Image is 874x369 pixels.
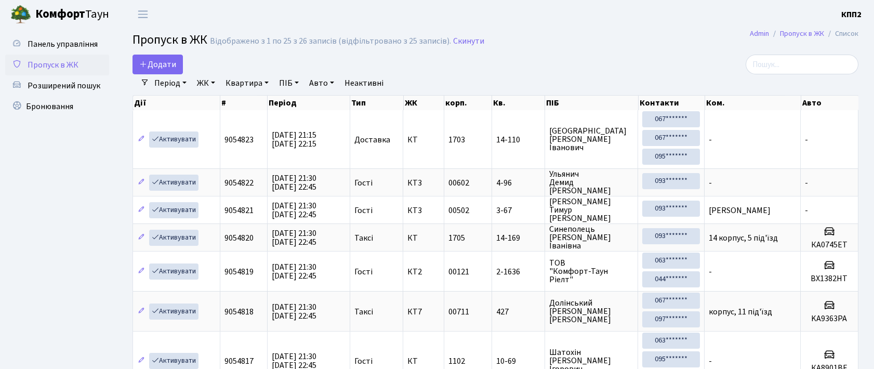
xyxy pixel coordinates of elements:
span: Доставка [354,136,390,144]
span: Гості [354,179,373,187]
span: Гості [354,206,373,215]
span: 10-69 [496,357,540,365]
span: 9054822 [224,177,254,189]
span: КТ [407,136,439,144]
th: Контакти [639,96,705,110]
span: 9054823 [224,134,254,146]
span: 9054820 [224,232,254,244]
span: [DATE] 21:30 [DATE] 22:45 [272,261,316,282]
span: 1705 [448,232,465,244]
span: КТ [407,234,439,242]
span: 3-67 [496,206,540,215]
th: Дії [133,96,220,110]
span: Гості [354,357,373,365]
span: - [805,205,808,216]
a: Додати [133,55,183,74]
input: Пошук... [746,55,858,74]
span: - [709,266,712,278]
a: Активувати [149,202,198,218]
th: # [220,96,268,110]
span: 14-110 [496,136,540,144]
span: 00121 [448,266,469,278]
span: Таксі [354,308,373,316]
span: Таксі [354,234,373,242]
span: - [709,134,712,146]
span: [DATE] 21:15 [DATE] 22:15 [272,129,316,150]
span: Пропуск в ЖК [133,31,207,49]
a: Панель управління [5,34,109,55]
nav: breadcrumb [734,23,874,45]
span: КТ3 [407,206,439,215]
a: Активувати [149,230,198,246]
b: Комфорт [35,6,85,22]
img: logo.png [10,4,31,25]
span: - [805,177,808,189]
span: Долінський [PERSON_NAME] [PERSON_NAME] [549,299,633,324]
span: Панель управління [28,38,98,50]
span: Додати [139,59,176,70]
span: Синеполець [PERSON_NAME] Іванівна [549,225,633,250]
span: 14 корпус, 5 під'їзд [709,232,778,244]
span: [PERSON_NAME] [709,205,771,216]
span: КТ [407,357,439,365]
span: [GEOGRAPHIC_DATA] [PERSON_NAME] Іванович [549,127,633,152]
span: 9054817 [224,355,254,367]
span: 427 [496,308,540,316]
a: Неактивні [340,74,388,92]
span: 00711 [448,306,469,318]
a: Активувати [149,353,198,369]
a: КПП2 [841,8,862,21]
span: 2-1636 [496,268,540,276]
b: КПП2 [841,9,862,20]
span: 1102 [448,355,465,367]
span: 00602 [448,177,469,189]
span: 4-96 [496,179,540,187]
a: Квартира [221,74,273,92]
span: КТ3 [407,179,439,187]
div: Відображено з 1 по 25 з 26 записів (відфільтровано з 25 записів). [210,36,451,46]
a: ПІБ [275,74,303,92]
h5: КА0745ЕТ [805,240,854,250]
th: ЖК [404,96,445,110]
th: ПІБ [545,96,638,110]
a: Активувати [149,304,198,320]
span: 9054819 [224,266,254,278]
span: Пропуск в ЖК [28,59,78,71]
a: Авто [305,74,338,92]
span: 14-169 [496,234,540,242]
a: Період [150,74,191,92]
th: Ком. [705,96,801,110]
a: Пропуск в ЖК [780,28,824,39]
span: Ульянич Демид [PERSON_NAME] [549,170,633,195]
a: Скинути [453,36,484,46]
span: Гості [354,268,373,276]
span: 1703 [448,134,465,146]
span: [PERSON_NAME] Тимур [PERSON_NAME] [549,197,633,222]
a: Розширений пошук [5,75,109,96]
span: корпус, 11 під'їзд [709,306,772,318]
span: 00502 [448,205,469,216]
span: Таун [35,6,109,23]
span: [DATE] 21:30 [DATE] 22:45 [272,301,316,322]
a: Активувати [149,131,198,148]
span: Розширений пошук [28,80,100,91]
h5: KA9363PA [805,314,854,324]
a: Пропуск в ЖК [5,55,109,75]
span: 9054818 [224,306,254,318]
span: 9054821 [224,205,254,216]
a: Admin [750,28,769,39]
span: - [709,177,712,189]
th: Період [268,96,350,110]
a: Активувати [149,175,198,191]
span: [DATE] 21:30 [DATE] 22:45 [272,228,316,248]
span: КТ2 [407,268,439,276]
a: ЖК [193,74,219,92]
span: ТОВ "Комфорт-Таун Ріелт" [549,259,633,284]
span: Бронювання [26,101,73,112]
span: [DATE] 21:30 [DATE] 22:45 [272,173,316,193]
th: корп. [444,96,492,110]
th: Авто [801,96,859,110]
button: Переключити навігацію [130,6,156,23]
span: КТ7 [407,308,439,316]
li: Список [824,28,858,39]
